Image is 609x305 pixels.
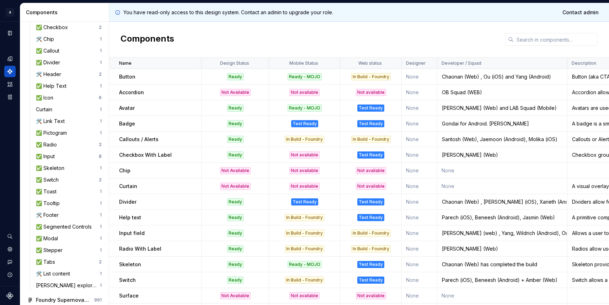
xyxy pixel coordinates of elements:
[99,25,102,30] div: 2
[119,261,141,268] p: Skeleton
[357,277,384,284] div: Test Ready
[514,33,598,46] input: Search in components...
[438,261,567,268] div: Chaonan (Web) has completed the build
[289,292,320,299] div: Not available
[4,53,16,64] a: Design tokens
[119,214,141,221] p: Help text
[357,120,384,127] div: Test Ready
[33,174,105,186] a: ✅ Switch2
[402,288,437,304] td: None
[36,247,65,254] div: ✅ Stepper
[220,167,251,174] div: Not Available
[227,277,244,284] div: Ready
[402,194,437,210] td: None
[36,200,63,207] div: ✅ Tooltip
[100,271,102,277] div: 1
[36,270,73,277] div: 🛠️ List content
[351,73,391,80] div: In Build - Foundry
[119,136,159,143] p: Callouts / Alerts
[36,59,63,66] div: ✅ Divider
[288,261,322,268] div: Ready - MOJO
[351,245,391,252] div: In Build - Foundry
[33,45,105,57] a: ✅ Callout1
[227,73,244,80] div: Ready
[119,105,135,112] p: Avatar
[227,214,244,221] div: Ready
[438,151,567,159] div: [PERSON_NAME] (Web)
[4,79,16,90] div: Assets
[406,60,426,66] p: Designer
[220,60,249,66] p: Design Status
[119,89,144,96] p: Accordion
[220,183,251,190] div: Not Available
[289,151,320,159] div: Not available
[438,89,567,96] div: OB Squad (WEB)
[402,69,437,85] td: None
[442,60,481,66] p: Developer / Squad
[36,212,62,219] div: 🛠️ Footer
[437,178,567,194] td: None
[119,120,135,127] p: Badge
[33,162,105,174] a: ✅ Skeleton1
[99,71,102,77] div: 2
[119,245,161,252] p: Radio With Label
[285,230,324,237] div: In Build - Foundry
[288,73,322,80] div: Ready - MOJO
[4,231,16,242] div: Search ⌘K
[33,139,105,150] a: ✅ Radio2
[33,33,105,45] a: 🛠️ Chip1
[100,189,102,194] div: 1
[33,116,105,127] a: 🛠️ Link Text1
[123,9,333,16] p: You have read-only access to this design system. Contact an admin to upgrade your role.
[356,183,386,190] div: Not available
[33,256,105,268] a: ✅ Tabs2
[26,9,106,16] div: Components
[99,177,102,183] div: 2
[227,230,244,237] div: Ready
[438,230,567,237] div: [PERSON_NAME] (web) , Yang, Wildrich (Android), Ou (iOS)
[100,212,102,218] div: 1
[33,69,105,80] a: 🛠️ Header2
[36,24,71,31] div: ✅ Checkbox
[119,183,137,190] p: Curtain
[438,120,567,127] div: Gondai for Android. [PERSON_NAME]
[402,147,437,163] td: None
[100,236,102,241] div: 1
[33,209,105,221] a: 🛠️ Footer1
[36,165,67,172] div: ✅ Skeleton
[437,163,567,178] td: None
[119,167,130,174] p: Chip
[291,120,318,127] div: Test Ready
[227,151,244,159] div: Ready
[438,105,567,112] div: [PERSON_NAME] (Web) and LAB Squad (Mobile)
[33,127,105,139] a: ✅ Pictogram1
[100,107,102,112] div: 1
[572,60,596,66] p: Description
[4,91,16,103] a: Storybook stories
[6,292,14,299] a: Supernova Logo
[4,66,16,77] a: Components
[438,245,567,252] div: [PERSON_NAME] (Web)
[351,230,391,237] div: In Build - Foundry
[285,245,324,252] div: In Build - Foundry
[33,221,105,232] a: ✅ Segmented Controls1
[99,259,102,265] div: 2
[33,280,105,291] a: [PERSON_NAME] exploration1
[36,141,60,148] div: ✅ Radio
[94,297,102,303] div: 991
[356,292,386,299] div: Not available
[33,151,105,162] a: ✅ Input8
[285,136,324,143] div: In Build - Foundry
[357,198,384,205] div: Test Ready
[100,36,102,42] div: 1
[1,5,18,20] button: A
[402,257,437,272] td: None
[227,105,244,112] div: Ready
[4,244,16,255] div: Settings
[227,198,244,205] div: Ready
[36,282,100,289] div: [PERSON_NAME] exploration
[289,183,320,190] div: Not available
[100,83,102,89] div: 1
